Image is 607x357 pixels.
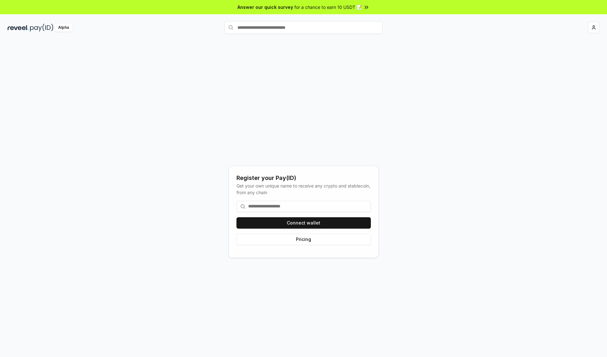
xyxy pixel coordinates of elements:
div: Get your own unique name to receive any crypto and stablecoin, from any chain [236,182,371,196]
img: reveel_dark [8,24,29,32]
button: Pricing [236,234,371,245]
button: Connect wallet [236,217,371,229]
span: Answer our quick survey [237,4,293,10]
div: Register your Pay(ID) [236,174,371,182]
img: pay_id [30,24,53,32]
div: Alpha [55,24,72,32]
span: for a chance to earn 10 USDT 📝 [294,4,362,10]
